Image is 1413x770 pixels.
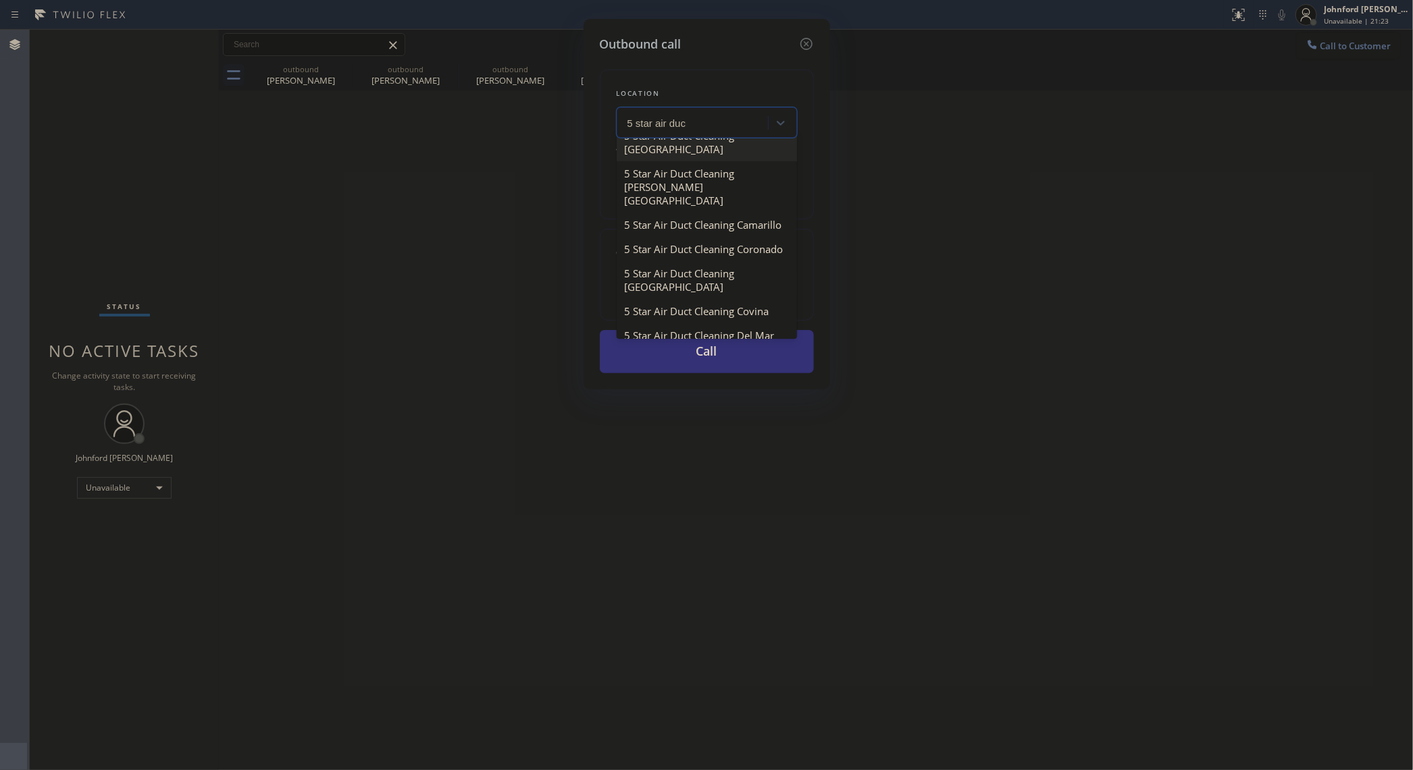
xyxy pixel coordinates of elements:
[617,261,797,299] div: 5 Star Air Duct Cleaning [GEOGRAPHIC_DATA]
[617,161,797,213] div: 5 Star Air Duct Cleaning [PERSON_NAME][GEOGRAPHIC_DATA]
[600,35,682,53] h5: Outbound call
[617,123,797,161] div: 5 Star Air Duct Cleaning [GEOGRAPHIC_DATA]
[600,330,814,373] button: Call
[617,86,797,101] div: Location
[617,213,797,237] div: 5 Star Air Duct Cleaning Camarillo
[617,299,797,323] div: 5 Star Air Duct Cleaning Covina
[617,237,797,261] div: 5 Star Air Duct Cleaning Coronado
[617,323,797,348] div: 5 Star Air Duct Cleaning Del Mar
